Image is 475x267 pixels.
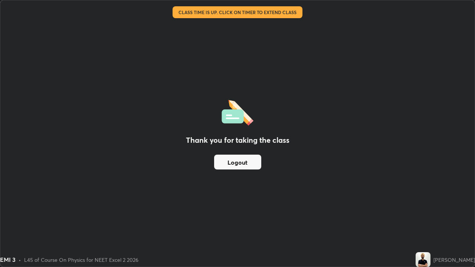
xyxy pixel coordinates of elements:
img: 005cbbf573f34bd8842bca7b046eec8b.jpg [416,252,430,267]
div: L45 of Course On Physics for NEET Excel 2 2026 [24,256,138,264]
div: [PERSON_NAME] [433,256,475,264]
h2: Thank you for taking the class [186,135,289,146]
img: offlineFeedback.1438e8b3.svg [222,98,253,126]
button: Logout [214,155,261,169]
div: • [19,256,21,264]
